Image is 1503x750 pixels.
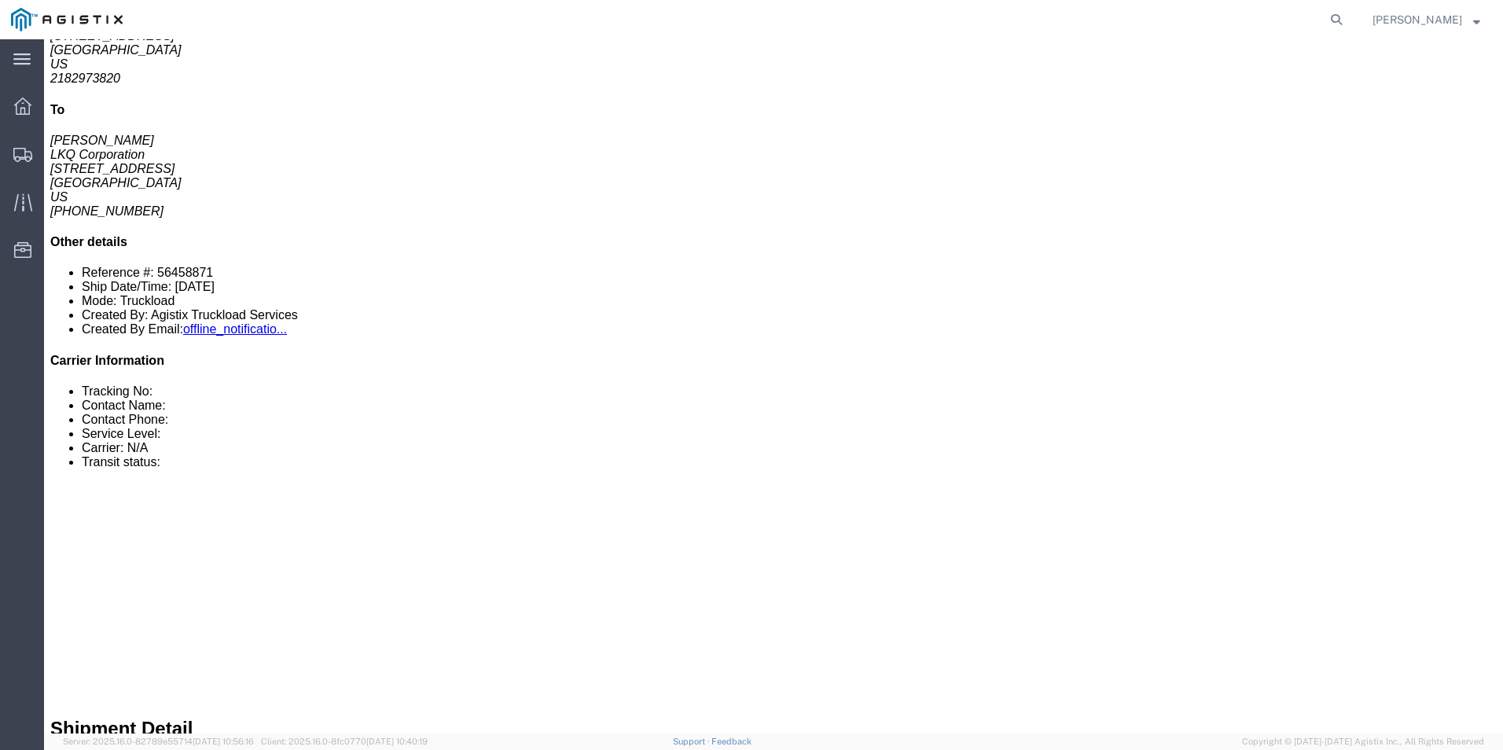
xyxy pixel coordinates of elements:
[366,737,428,746] span: [DATE] 10:40:19
[11,8,123,31] img: logo
[63,737,254,746] span: Server: 2025.16.0-82789e55714
[193,737,254,746] span: [DATE] 10:56:16
[44,39,1503,733] iframe: FS Legacy Container
[1373,11,1462,28] span: Corey Keys
[1372,10,1481,29] button: [PERSON_NAME]
[261,737,428,746] span: Client: 2025.16.0-8fc0770
[1242,735,1484,748] span: Copyright © [DATE]-[DATE] Agistix Inc., All Rights Reserved
[673,737,712,746] a: Support
[711,737,751,746] a: Feedback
